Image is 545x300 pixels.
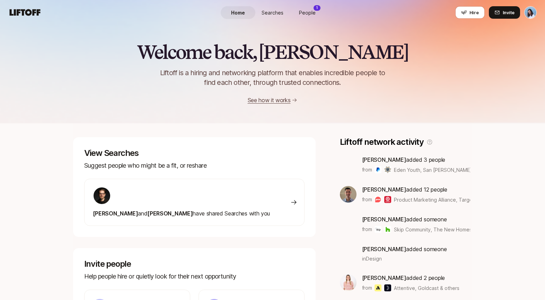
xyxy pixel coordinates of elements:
[375,196,381,203] img: Product Marketing Alliance
[221,6,255,19] a: Home
[394,197,495,203] span: Product Marketing Alliance, Target & others
[248,97,291,104] a: See how it works
[316,5,318,10] p: 1
[290,6,325,19] a: People1
[469,9,479,16] span: Hire
[362,166,372,174] p: from
[455,6,485,19] button: Hire
[362,156,406,163] span: [PERSON_NAME]
[93,210,138,217] span: [PERSON_NAME]
[489,6,520,19] button: Invite
[362,284,372,292] p: from
[525,7,536,18] img: Dan Tase
[362,225,372,233] p: from
[84,259,305,269] p: Invite people
[384,166,391,173] img: San Jose Police Department
[255,6,290,19] a: Searches
[84,161,305,170] p: Suggest people who might be a fit, or reshare
[231,9,245,16] span: Home
[384,284,391,291] img: Goldcast
[340,137,424,147] p: Liftoff network activity
[340,186,357,203] img: bf8f663c_42d6_4f7d_af6b_5f71b9527721.jpg
[299,9,316,16] span: People
[375,166,381,173] img: Eden Youth
[362,215,471,224] p: added someone
[362,246,406,253] span: [PERSON_NAME]
[362,195,372,204] p: from
[503,9,515,16] span: Invite
[362,155,471,164] p: added 3 people
[394,167,537,173] span: Eden Youth, San [PERSON_NAME] Police Department & others
[362,185,471,194] p: added 12 people
[149,68,397,87] p: Liftoff is a hiring and networking platform that enables incredible people to find each other, th...
[362,186,406,193] span: [PERSON_NAME]
[362,274,406,281] span: [PERSON_NAME]
[384,196,391,203] img: Target
[147,210,193,217] span: [PERSON_NAME]
[138,210,147,217] span: and
[362,216,406,223] span: [PERSON_NAME]
[375,226,381,233] img: Skip Community
[394,284,459,292] span: Attentive, Goldcast & others
[362,245,447,254] p: added someone
[94,187,110,204] img: ACg8ocLkLr99FhTl-kK-fHkDFhetpnfS0fTAm4rmr9-oxoZ0EDUNs14=s160-c
[394,227,512,232] span: Skip Community, The New Homes Division & others
[375,284,381,291] img: Attentive
[262,9,283,16] span: Searches
[137,42,408,62] h2: Welcome back, [PERSON_NAME]
[84,272,305,281] p: Help people hire or quietly look for their next opportunity
[362,255,382,262] span: in Design
[84,148,305,158] p: View Searches
[93,210,270,217] span: have shared Searches with you
[362,273,460,282] p: added 2 people
[384,226,391,233] img: The New Homes Division
[340,274,357,291] img: 80d0b387_ec65_46b6_b3ae_50b6ee3c5fa9.jpg
[524,6,537,19] button: Dan Tase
